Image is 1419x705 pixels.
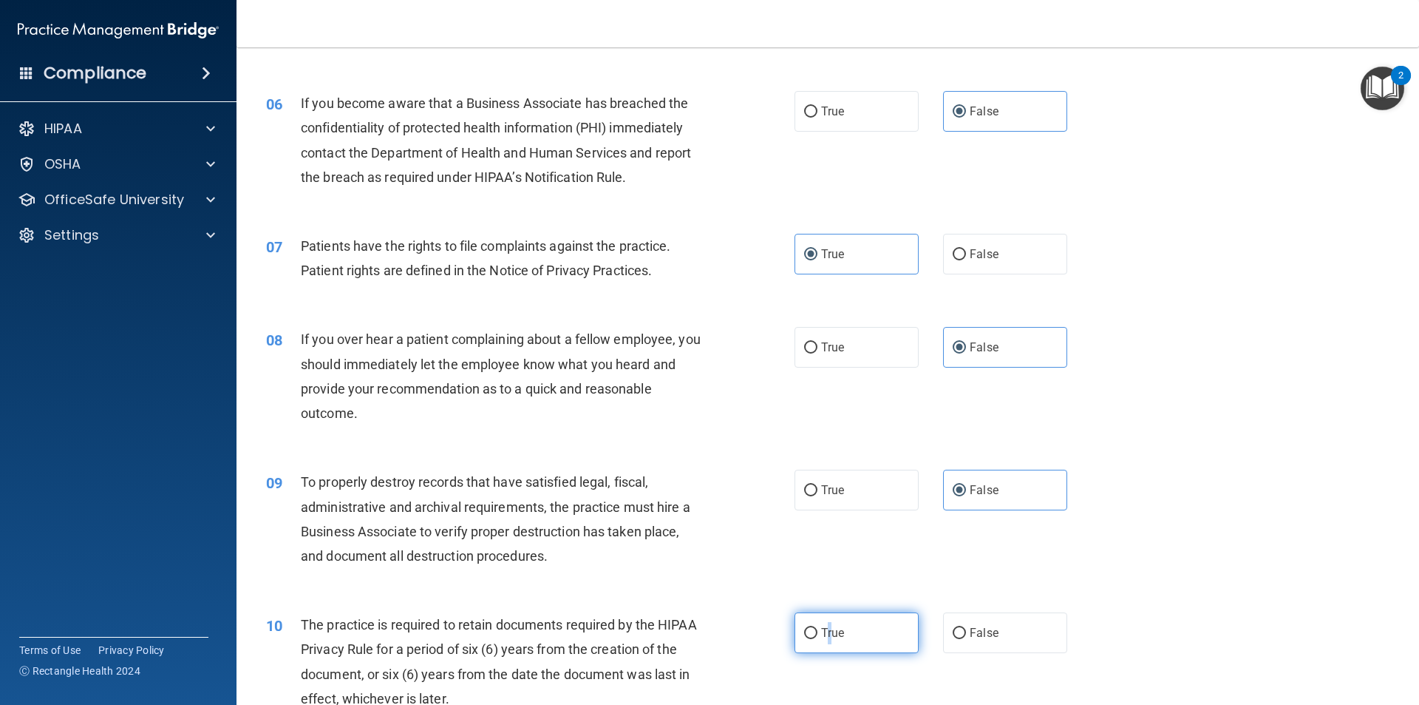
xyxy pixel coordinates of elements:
[44,226,99,244] p: Settings
[44,120,82,138] p: HIPAA
[953,107,966,118] input: False
[804,343,817,354] input: True
[266,617,282,635] span: 10
[953,628,966,639] input: False
[804,628,817,639] input: True
[970,247,998,261] span: False
[44,155,81,173] p: OSHA
[301,474,690,564] span: To properly destroy records that have satisfied legal, fiscal, administrative and archival requir...
[266,95,282,113] span: 06
[18,155,215,173] a: OSHA
[821,104,844,118] span: True
[266,238,282,256] span: 07
[1361,67,1404,110] button: Open Resource Center, 2 new notifications
[301,331,701,421] span: If you over hear a patient complaining about a fellow employee, you should immediately let the em...
[953,485,966,496] input: False
[804,485,817,496] input: True
[301,95,691,185] span: If you become aware that a Business Associate has breached the confidentiality of protected healt...
[970,340,998,354] span: False
[301,238,671,278] span: Patients have the rights to file complaints against the practice. Patient rights are defined in t...
[970,483,998,497] span: False
[98,643,165,658] a: Privacy Policy
[44,63,146,84] h4: Compliance
[821,247,844,261] span: True
[44,191,184,209] p: OfficeSafe University
[821,340,844,354] span: True
[18,120,215,138] a: HIPAA
[266,331,282,349] span: 08
[18,16,219,45] img: PMB logo
[19,664,140,678] span: Ⓒ Rectangle Health 2024
[953,249,966,260] input: False
[804,249,817,260] input: True
[821,483,844,497] span: True
[19,643,81,658] a: Terms of Use
[970,104,998,118] span: False
[1398,75,1403,95] div: 2
[821,626,844,640] span: True
[18,191,215,209] a: OfficeSafe University
[18,226,215,244] a: Settings
[953,343,966,354] input: False
[266,474,282,492] span: 09
[804,107,817,118] input: True
[970,626,998,640] span: False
